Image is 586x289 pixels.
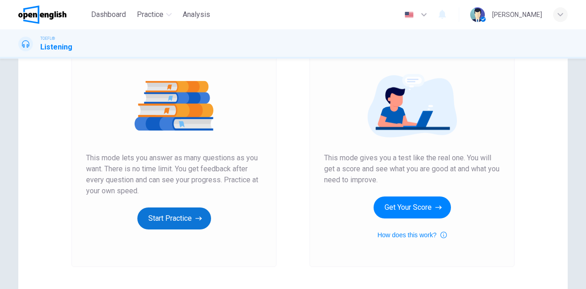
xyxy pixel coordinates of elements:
[492,9,542,20] div: [PERSON_NAME]
[40,42,72,53] h1: Listening
[18,5,87,24] a: OpenEnglish logo
[40,35,55,42] span: TOEFL®
[133,6,175,23] button: Practice
[183,9,210,20] span: Analysis
[324,153,500,185] span: This mode gives you a test like the real one. You will get a score and see what you are good at a...
[18,5,66,24] img: OpenEnglish logo
[377,229,446,240] button: How does this work?
[374,196,451,218] button: Get Your Score
[91,9,126,20] span: Dashboard
[86,153,262,196] span: This mode lets you answer as many questions as you want. There is no time limit. You get feedback...
[137,9,163,20] span: Practice
[179,6,214,23] button: Analysis
[403,11,415,18] img: en
[137,207,211,229] button: Start Practice
[87,6,130,23] button: Dashboard
[470,7,485,22] img: Profile picture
